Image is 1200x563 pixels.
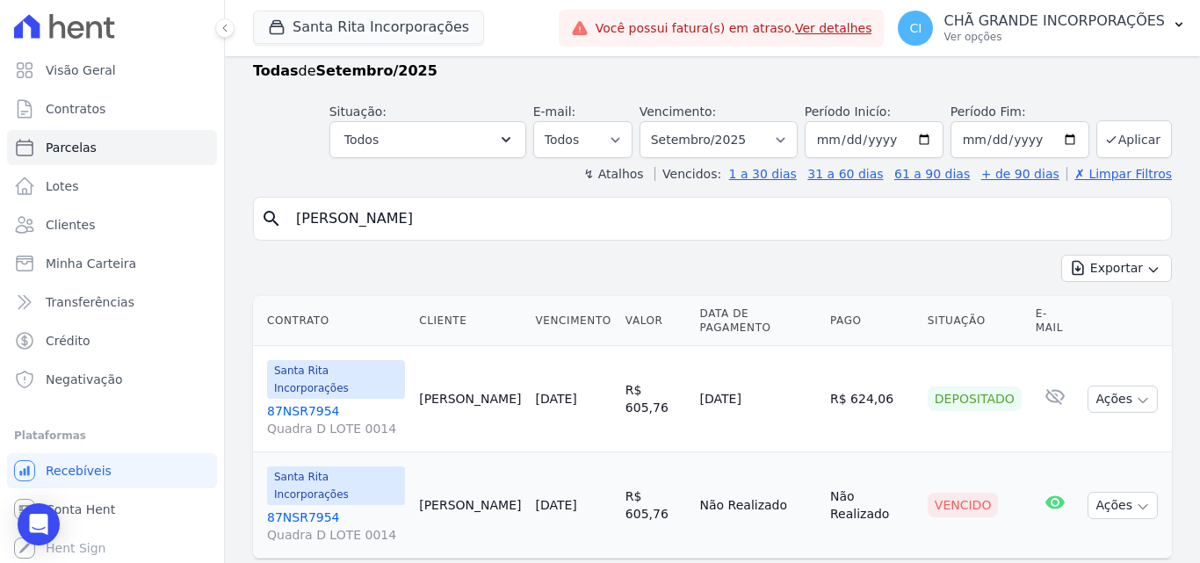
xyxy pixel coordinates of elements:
i: search [261,208,282,229]
button: Exportar [1061,255,1172,282]
a: Clientes [7,207,217,242]
div: Plataformas [14,425,210,446]
a: 1 a 30 dias [729,167,797,181]
td: [PERSON_NAME] [412,346,528,452]
span: Negativação [46,371,123,388]
a: Parcelas [7,130,217,165]
strong: Todas [253,62,299,79]
button: Ações [1088,386,1158,413]
th: Vencimento [528,296,618,346]
button: Todos [329,121,526,158]
a: 31 a 60 dias [807,167,883,181]
p: Ver opções [943,30,1165,44]
input: Buscar por nome do lote ou do cliente [286,201,1164,236]
strong: Setembro/2025 [316,62,437,79]
a: Transferências [7,285,217,320]
span: Você possui fatura(s) em atraso. [596,19,872,38]
button: Ações [1088,492,1158,519]
td: [PERSON_NAME] [412,452,528,559]
span: Transferências [46,293,134,311]
span: Contratos [46,100,105,118]
label: E-mail: [533,105,576,119]
p: de [253,61,437,82]
a: Crédito [7,323,217,358]
label: Vencimento: [640,105,716,119]
a: [DATE] [535,392,576,406]
a: Conta Hent [7,492,217,527]
div: Open Intercom Messenger [18,503,60,545]
span: Santa Rita Incorporações [267,360,405,399]
a: Ver detalhes [795,21,872,35]
td: [DATE] [693,346,823,452]
a: 87NSR7954Quadra D LOTE 0014 [267,509,405,544]
button: CI CHÃ GRANDE INCORPORAÇÕES Ver opções [884,4,1200,53]
button: Santa Rita Incorporações [253,11,484,44]
p: CHÃ GRANDE INCORPORAÇÕES [943,12,1165,30]
a: Negativação [7,362,217,397]
span: Todos [344,129,379,150]
label: Período Fim: [951,103,1089,121]
a: ✗ Limpar Filtros [1066,167,1172,181]
a: Recebíveis [7,453,217,488]
a: Visão Geral [7,53,217,88]
span: Visão Geral [46,61,116,79]
span: Quadra D LOTE 0014 [267,526,405,544]
th: E-mail [1029,296,1081,346]
th: Contrato [253,296,412,346]
span: CI [910,22,922,34]
label: Situação: [329,105,387,119]
span: Santa Rita Incorporações [267,466,405,505]
label: Período Inicío: [805,105,891,119]
a: Lotes [7,169,217,204]
th: Situação [921,296,1029,346]
th: Data de Pagamento [693,296,823,346]
a: + de 90 dias [981,167,1059,181]
td: R$ 605,76 [618,346,693,452]
a: Contratos [7,91,217,126]
span: Crédito [46,332,90,350]
label: ↯ Atalhos [583,167,643,181]
td: R$ 605,76 [618,452,693,559]
div: Depositado [928,386,1022,411]
a: 87NSR7954Quadra D LOTE 0014 [267,402,405,437]
th: Cliente [412,296,528,346]
button: Aplicar [1096,120,1172,158]
span: Quadra D LOTE 0014 [267,420,405,437]
div: Vencido [928,493,999,517]
th: Pago [823,296,921,346]
td: Não Realizado [693,452,823,559]
span: Recebíveis [46,462,112,480]
label: Vencidos: [654,167,721,181]
span: Conta Hent [46,501,115,518]
a: Minha Carteira [7,246,217,281]
span: Lotes [46,177,79,195]
td: Não Realizado [823,452,921,559]
th: Valor [618,296,693,346]
span: Parcelas [46,139,97,156]
a: 61 a 90 dias [894,167,970,181]
span: Clientes [46,216,95,234]
td: R$ 624,06 [823,346,921,452]
a: [DATE] [535,498,576,512]
span: Minha Carteira [46,255,136,272]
